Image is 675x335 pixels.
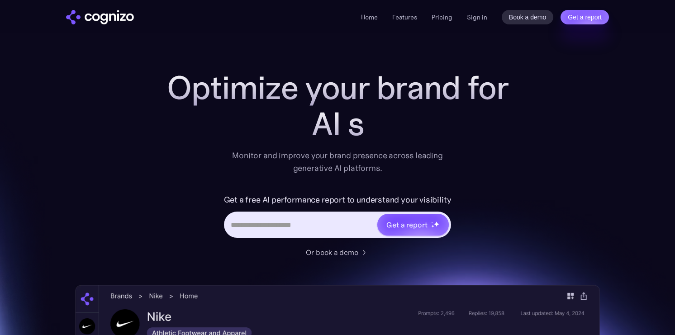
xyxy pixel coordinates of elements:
[306,247,358,258] div: Or book a demo
[224,193,452,207] label: Get a free AI performance report to understand your visibility
[431,225,434,228] img: star
[306,247,369,258] a: Or book a demo
[386,219,427,230] div: Get a report
[66,10,134,24] img: cognizo logo
[157,106,518,142] div: AI s
[224,193,452,242] form: Hero URL Input Form
[433,221,439,227] img: star
[431,222,433,223] img: star
[392,13,417,21] a: Features
[376,213,450,236] a: Get a reportstarstarstar
[432,13,452,21] a: Pricing
[502,10,554,24] a: Book a demo
[561,10,609,24] a: Get a report
[157,70,518,106] h1: Optimize your brand for
[467,12,487,23] a: Sign in
[226,149,449,175] div: Monitor and improve your brand presence across leading generative AI platforms.
[361,13,378,21] a: Home
[66,10,134,24] a: home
